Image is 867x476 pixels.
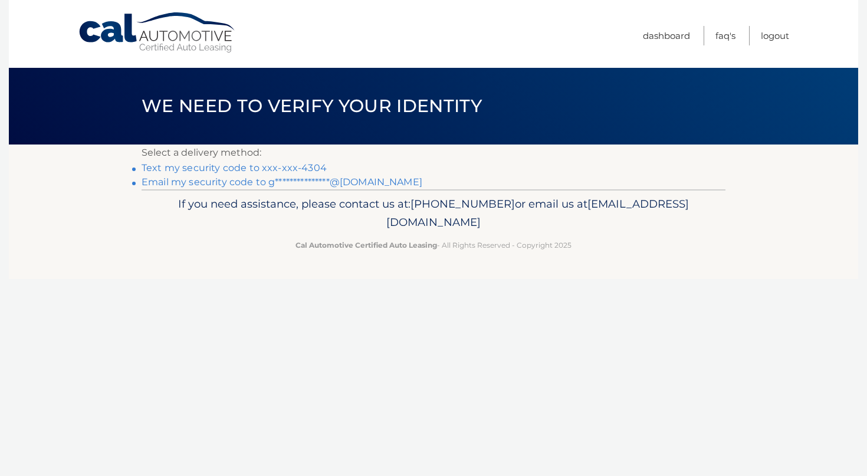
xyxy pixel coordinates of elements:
p: Select a delivery method: [142,145,725,161]
p: If you need assistance, please contact us at: or email us at [149,195,718,232]
a: Dashboard [643,26,690,45]
a: Logout [761,26,789,45]
span: We need to verify your identity [142,95,482,117]
strong: Cal Automotive Certified Auto Leasing [295,241,437,250]
span: [PHONE_NUMBER] [410,197,515,211]
a: Cal Automotive [78,12,237,54]
a: FAQ's [715,26,735,45]
p: - All Rights Reserved - Copyright 2025 [149,239,718,251]
a: Text my security code to xxx-xxx-4304 [142,162,327,173]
